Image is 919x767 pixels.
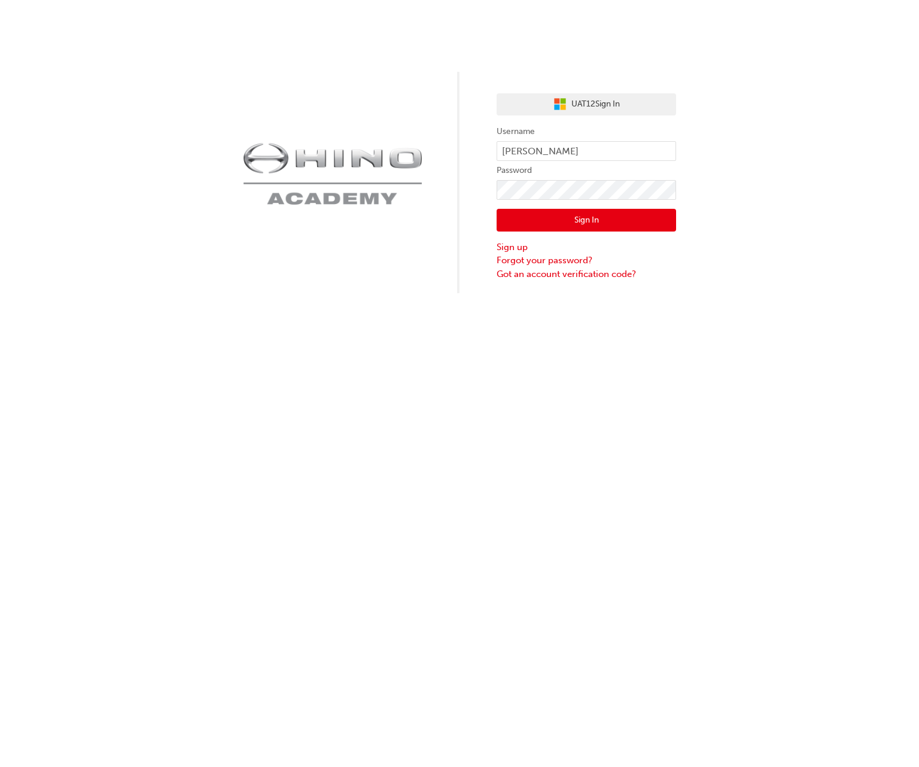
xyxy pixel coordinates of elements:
[497,124,676,139] label: Username
[497,209,676,232] button: Sign In
[497,267,676,281] a: Got an account verification code?
[571,98,620,111] span: UAT12 Sign In
[497,141,676,162] input: Username
[497,93,676,116] button: UAT12Sign In
[243,142,422,205] img: hinoacademy
[497,254,676,267] a: Forgot your password?
[497,241,676,254] a: Sign up
[497,163,676,178] label: Password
